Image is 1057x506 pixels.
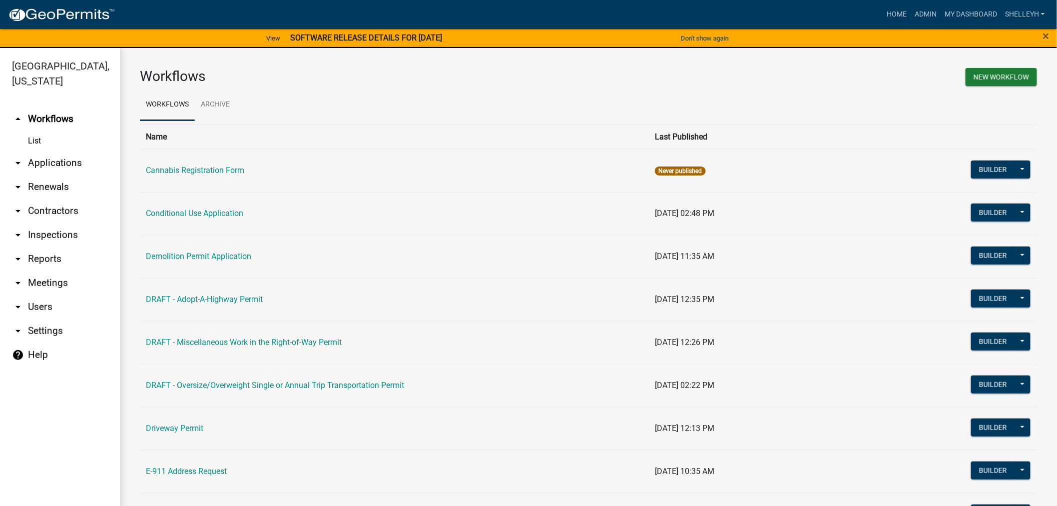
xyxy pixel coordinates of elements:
[655,251,714,261] span: [DATE] 11:35 AM
[966,68,1037,86] button: New Workflow
[140,68,581,85] h3: Workflows
[12,157,24,169] i: arrow_drop_down
[655,337,714,347] span: [DATE] 12:26 PM
[146,423,203,433] a: Driveway Permit
[140,89,195,121] a: Workflows
[971,332,1015,350] button: Builder
[677,30,733,46] button: Don't show again
[971,375,1015,393] button: Builder
[971,289,1015,307] button: Builder
[12,301,24,313] i: arrow_drop_down
[655,380,714,390] span: [DATE] 02:22 PM
[655,423,714,433] span: [DATE] 12:13 PM
[290,33,442,42] strong: SOFTWARE RELEASE DETAILS FOR [DATE]
[12,325,24,337] i: arrow_drop_down
[655,466,714,476] span: [DATE] 10:35 AM
[655,208,714,218] span: [DATE] 02:48 PM
[941,5,1001,24] a: My Dashboard
[140,124,649,149] th: Name
[971,203,1015,221] button: Builder
[12,349,24,361] i: help
[146,165,244,175] a: Cannabis Registration Form
[12,277,24,289] i: arrow_drop_down
[146,208,243,218] a: Conditional Use Application
[911,5,941,24] a: Admin
[146,251,251,261] a: Demolition Permit Application
[12,229,24,241] i: arrow_drop_down
[12,205,24,217] i: arrow_drop_down
[971,418,1015,436] button: Builder
[1043,29,1050,43] span: ×
[883,5,911,24] a: Home
[146,337,342,347] a: DRAFT - Miscellaneous Work in the Right-of-Way Permit
[1001,5,1049,24] a: shelleyh
[146,380,404,390] a: DRAFT - Oversize/Overweight Single or Annual Trip Transportation Permit
[12,181,24,193] i: arrow_drop_down
[971,246,1015,264] button: Builder
[146,466,227,476] a: E-911 Address Request
[12,253,24,265] i: arrow_drop_down
[195,89,236,121] a: Archive
[262,30,284,46] a: View
[655,294,714,304] span: [DATE] 12:35 PM
[1043,30,1050,42] button: Close
[12,113,24,125] i: arrow_drop_up
[971,461,1015,479] button: Builder
[971,160,1015,178] button: Builder
[146,294,263,304] a: DRAFT - Adopt-A-Highway Permit
[649,124,901,149] th: Last Published
[655,166,705,175] span: Never published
